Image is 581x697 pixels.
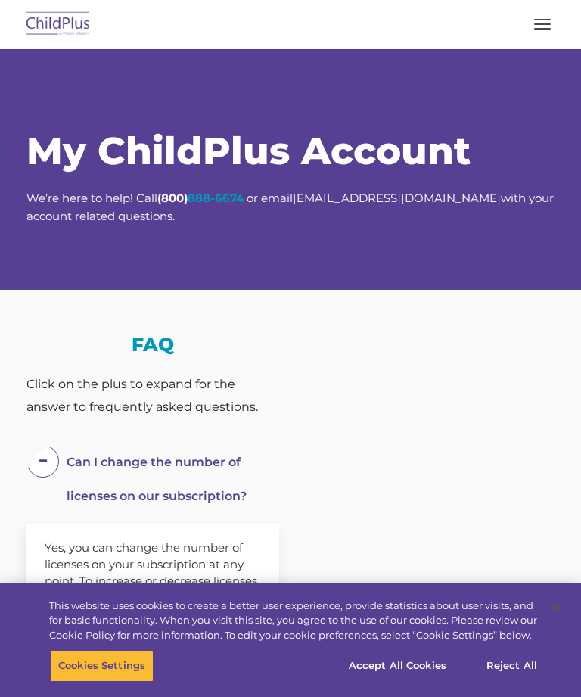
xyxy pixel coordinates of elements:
a: [EMAIL_ADDRESS][DOMAIN_NAME] [293,191,501,205]
button: Accept All Cookies [340,650,455,682]
button: Cookies Settings [50,650,154,682]
strong: 800) [161,191,247,205]
div: This website uses cookies to create a better user experience, provide statistics about user visit... [49,599,540,643]
div: Click on the plus to expand for the answer to frequently asked questions. [26,373,279,419]
button: Reject All [464,650,559,682]
iframe: Form 0 [302,316,555,430]
span: Can I change the number of licenses on our subscription? [67,455,247,503]
img: ChildPlus by Procare Solutions [23,7,94,42]
span: My ChildPlus Account [26,128,471,174]
a: 888-6674 [188,191,244,205]
span: We’re here to help! Call or email with your account related questions. [26,191,554,223]
strong: ( [157,191,161,205]
button: Close [540,591,573,624]
h3: FAQ [26,335,279,354]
